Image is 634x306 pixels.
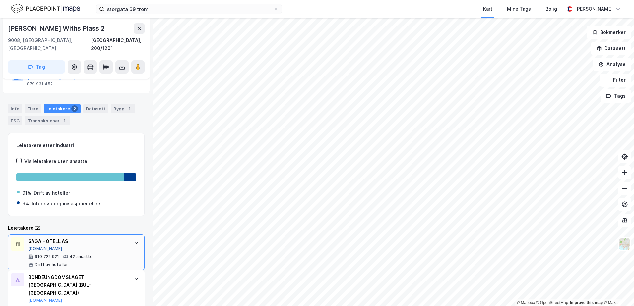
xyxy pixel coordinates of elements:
div: [PERSON_NAME] [575,5,613,13]
a: OpenStreetMap [536,300,568,305]
div: ESG [8,116,22,125]
div: [PERSON_NAME] Withs Plass 2 [8,23,106,34]
div: Kontrollprogram for chat [601,274,634,306]
button: Analyse [593,58,631,71]
div: Kart [483,5,492,13]
div: SAGA HOTELL AS [28,237,127,245]
button: Tag [8,60,65,74]
button: Filter [600,74,631,87]
div: Datasett [83,104,108,113]
div: Eiere [25,104,41,113]
div: BONDEUNGDOMSLAGET I [GEOGRAPHIC_DATA] (BUL-[GEOGRAPHIC_DATA]) [28,273,127,297]
img: logo.f888ab2527a4732fd821a326f86c7f29.svg [11,3,80,15]
div: Transaksjoner [25,116,70,125]
div: Drift av hoteller [34,189,70,197]
div: Interesseorganisasjoner ellers [32,200,102,208]
div: 2 [71,105,78,112]
div: Leietakere etter industri [16,141,136,149]
div: Leietakere [44,104,81,113]
div: Vis leietakere uten ansatte [24,157,87,165]
div: Leietakere (2) [8,224,145,232]
div: 1 [61,117,68,124]
button: [DOMAIN_NAME] [28,298,62,303]
iframe: Chat Widget [601,274,634,306]
a: Mapbox [517,300,535,305]
div: Bygg [111,104,135,113]
div: Mine Tags [507,5,531,13]
button: Datasett [591,42,631,55]
div: 42 ansatte [70,254,93,259]
div: 9% [22,200,29,208]
div: Drift av hoteller [35,262,68,267]
div: Info [8,104,22,113]
input: Søk på adresse, matrikkel, gårdeiere, leietakere eller personer [104,4,274,14]
div: 1 [126,105,133,112]
div: 910 722 921 [35,254,59,259]
button: Tags [601,89,631,103]
button: [DOMAIN_NAME] [28,246,62,251]
div: 879 931 452 [27,81,53,87]
div: 9008, [GEOGRAPHIC_DATA], [GEOGRAPHIC_DATA] [8,36,91,52]
a: Improve this map [570,300,603,305]
button: Bokmerker [587,26,631,39]
div: Bolig [545,5,557,13]
img: Z [618,238,631,250]
div: 91% [22,189,31,197]
div: [GEOGRAPHIC_DATA], 200/1201 [91,36,145,52]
